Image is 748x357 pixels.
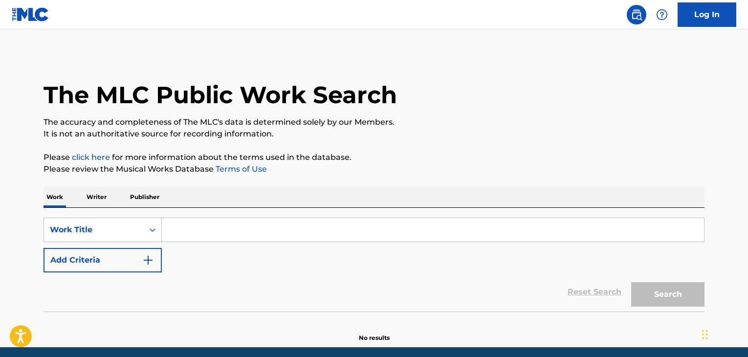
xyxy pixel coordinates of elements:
button: Add Criteria [44,248,162,272]
div: Drag [702,320,708,349]
iframe: Chat Widget [699,310,748,357]
a: Log In [678,2,736,27]
img: MLC Logo [12,7,49,22]
p: Work [44,187,66,207]
img: help [656,9,668,21]
div: Help [652,5,672,24]
p: No results [359,322,390,342]
p: Please for more information about the terms used in the database. [44,152,704,163]
p: It is not an authoritative source for recording information. [44,128,704,140]
p: Writer [84,187,110,207]
a: Terms of Use [214,164,267,174]
p: Please review the Musical Works Database [44,163,704,175]
a: click here [72,153,110,162]
form: Search Form [44,218,704,312]
h1: The MLC Public Work Search [44,80,397,110]
p: The accuracy and completeness of The MLC's data is determined solely by our Members. [44,116,704,128]
div: Work Title [50,224,138,236]
p: Publisher [127,187,162,207]
img: search [631,9,642,21]
img: 9d2ae6d4665cec9f34b9.svg [142,254,154,266]
a: Public Search [627,5,646,24]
